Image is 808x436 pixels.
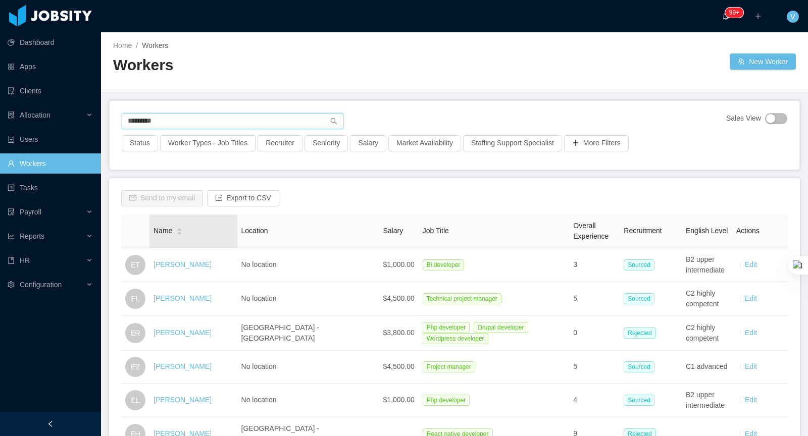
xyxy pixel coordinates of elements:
[730,53,796,70] button: icon: usergroup-addNew Worker
[682,248,732,282] td: B2 upper intermediate
[154,396,212,404] a: [PERSON_NAME]
[682,316,732,351] td: C2 highly competent
[423,227,449,235] span: Job Title
[8,81,93,101] a: icon: auditClients
[305,135,348,151] button: Seniority
[624,396,659,404] a: Sourced
[330,118,337,125] i: icon: search
[569,384,620,417] td: 4
[142,41,168,49] span: Workers
[423,395,470,406] span: Php developer
[569,248,620,282] td: 3
[573,222,609,240] span: Overall Experience
[745,362,757,370] a: Edit
[745,260,757,268] a: Edit
[754,13,762,20] i: icon: plus
[790,11,795,23] span: V
[423,322,470,333] span: Php developer
[564,135,629,151] button: icon: plusMore Filters
[745,294,757,302] a: Edit
[20,208,41,216] span: Payroll
[20,256,30,264] span: HR
[8,178,93,198] a: icon: profileTasks
[131,255,140,275] span: ET
[383,362,414,370] span: $4,500.00
[8,281,15,288] i: icon: setting
[624,361,654,372] span: Sourced
[131,357,140,377] span: EZ
[237,384,379,417] td: No location
[237,248,379,282] td: No location
[388,135,461,151] button: Market Availability
[745,329,757,337] a: Edit
[8,57,93,77] a: icon: appstoreApps
[726,113,761,124] span: Sales View
[122,135,158,151] button: Status
[237,282,379,316] td: No location
[20,232,44,240] span: Reports
[682,282,732,316] td: C2 highly competent
[423,333,488,344] span: Wordpress developer
[8,208,15,215] i: icon: file-protect
[423,361,475,372] span: Project manager
[20,111,50,119] span: Allocation
[736,227,760,235] span: Actions
[383,227,403,235] span: Salary
[383,329,414,337] span: $3,800.00
[624,293,654,304] span: Sourced
[131,390,139,410] span: EL
[624,395,654,406] span: Sourced
[237,351,379,384] td: No location
[8,257,15,264] i: icon: book
[569,351,620,384] td: 5
[383,260,414,268] span: $1,000.00
[154,260,212,268] a: [PERSON_NAME]
[350,135,386,151] button: Salary
[176,227,182,234] div: Sort
[745,396,757,404] a: Edit
[8,32,93,52] a: icon: pie-chartDashboard
[8,153,93,174] a: icon: userWorkers
[722,13,729,20] i: icon: bell
[682,351,732,384] td: C1 advanced
[8,233,15,240] i: icon: line-chart
[154,329,212,337] a: [PERSON_NAME]
[113,41,132,49] a: Home
[130,323,140,343] span: ER
[136,41,138,49] span: /
[423,259,465,270] span: Bi developer
[160,135,256,151] button: Worker Types - Job Titles
[725,8,743,18] sup: 907
[177,227,182,230] i: icon: caret-up
[207,190,279,206] button: icon: exportExport to CSV
[624,362,659,370] a: Sourced
[624,260,659,268] a: Sourced
[463,135,562,151] button: Staffing Support Specialist
[383,294,414,302] span: $4,500.00
[237,316,379,351] td: [GEOGRAPHIC_DATA] - [GEOGRAPHIC_DATA]
[624,328,655,339] span: Rejected
[682,384,732,417] td: B2 upper intermediate
[177,231,182,234] i: icon: caret-down
[241,227,268,235] span: Location
[20,281,62,289] span: Configuration
[624,329,660,337] a: Rejected
[569,282,620,316] td: 5
[113,55,454,76] h2: Workers
[624,259,654,270] span: Sourced
[8,129,93,149] a: icon: robotUsers
[383,396,414,404] span: $1,000.00
[154,226,172,236] span: Name
[624,294,659,302] a: Sourced
[131,289,139,309] span: EL
[474,322,528,333] span: Drupal developer
[258,135,302,151] button: Recruiter
[569,316,620,351] td: 0
[624,227,662,235] span: Recruitment
[686,227,728,235] span: English Level
[154,362,212,370] a: [PERSON_NAME]
[423,293,501,304] span: Technical project manager
[154,294,212,302] a: [PERSON_NAME]
[8,112,15,119] i: icon: solution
